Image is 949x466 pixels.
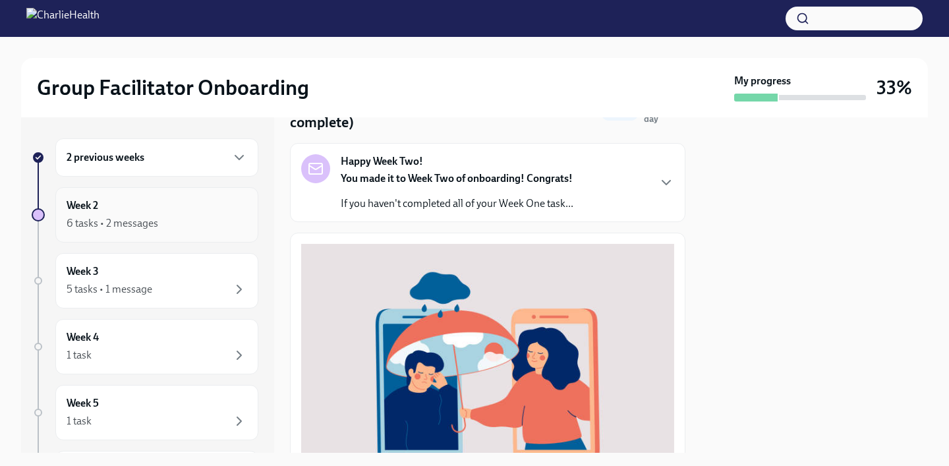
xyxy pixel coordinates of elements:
[67,330,99,345] h6: Week 4
[734,74,791,88] strong: My progress
[37,74,309,101] h2: Group Facilitator Onboarding
[341,196,573,211] p: If you haven't completed all of your Week One task...
[32,319,258,374] a: Week 41 task
[32,187,258,243] a: Week 26 tasks • 2 messages
[32,385,258,440] a: Week 51 task
[67,150,144,165] h6: 2 previous weeks
[55,138,258,177] div: 2 previous weeks
[341,154,423,169] strong: Happy Week Two!
[32,253,258,308] a: Week 35 tasks • 1 message
[67,348,92,363] div: 1 task
[877,76,912,100] h3: 33%
[67,198,98,213] h6: Week 2
[341,172,573,185] strong: You made it to Week Two of onboarding! Congrats!
[67,396,99,411] h6: Week 5
[67,414,92,428] div: 1 task
[67,216,158,231] div: 6 tasks • 2 messages
[26,8,100,29] img: CharlieHealth
[67,264,99,279] h6: Week 3
[67,282,152,297] div: 5 tasks • 1 message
